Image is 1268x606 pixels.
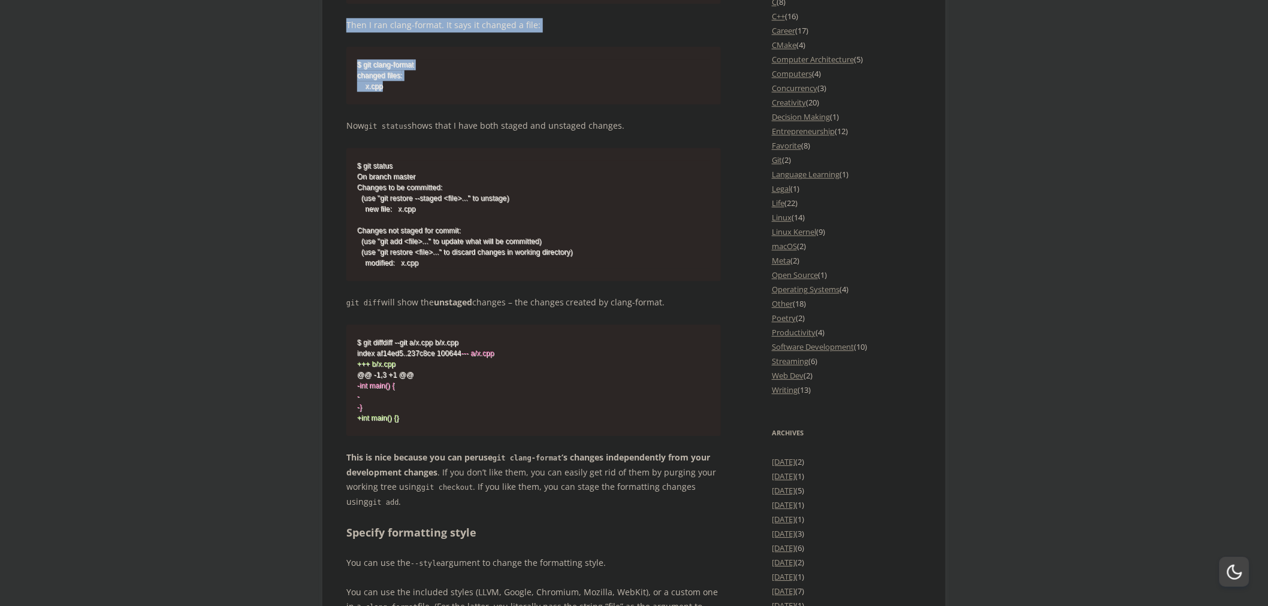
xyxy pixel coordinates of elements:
a: Entrepreneurship [772,126,835,137]
a: Creativity [772,97,806,108]
a: Language Learning [772,169,840,180]
a: [DATE] [772,471,795,481]
a: Poetry [772,313,796,323]
li: (5) [772,483,922,498]
a: Linux [772,212,792,223]
li: (2) [772,368,922,383]
li: (2) [772,311,922,325]
a: Decision Making [772,111,830,122]
li: (1) [772,268,922,282]
li: (4) [772,66,922,81]
code: git checkout [421,483,473,492]
span: @@ -1,3 +1 @@ [357,371,413,379]
li: (4) [772,282,922,296]
li: (1) [772,181,922,196]
li: (2) [772,239,922,253]
strong: unstaged [434,296,472,308]
code: git clang-format [493,454,562,462]
span: +++ b/x.cpp [357,360,396,368]
span: -int main() { [357,381,395,390]
h3: Archives [772,426,922,440]
code: git diff [346,299,381,307]
a: Concurrency [772,83,817,93]
a: Streaming [772,356,808,366]
li: (18) [772,296,922,311]
a: Software Development [772,341,854,352]
p: . If you don’t like them, you can easily get rid of them by purging your working tree using . If ... [346,450,721,510]
li: (7) [772,584,922,598]
a: C++ [772,11,785,22]
li: (2) [772,454,922,469]
span: +int main() {} [357,414,399,422]
a: Computer Architecture [772,54,854,65]
li: (3) [772,526,922,541]
a: macOS [772,241,797,252]
li: (3) [772,81,922,95]
a: Other [772,298,793,309]
li: (1) [772,512,922,526]
span: --- a/x.cpp [461,349,494,357]
li: (1) [772,569,922,584]
a: [DATE] [772,586,795,596]
li: (10) [772,340,922,354]
a: [DATE] [772,543,795,553]
a: Career [772,25,795,36]
p: You can use the argument to change the formatting style. [346,556,721,571]
a: [DATE] [772,557,795,568]
p: Then I ran clang-format. It says it changed a file: [346,18,721,32]
li: (4) [772,325,922,340]
li: (9) [772,225,922,239]
span: - [357,392,360,401]
li: (2) [772,153,922,167]
li: (6) [772,541,922,555]
a: Productivity [772,327,816,338]
a: Git [772,154,782,165]
code: --style [410,559,441,568]
code: git status [364,122,407,131]
li: (13) [772,383,922,397]
a: [DATE] [772,571,795,582]
li: (20) [772,95,922,110]
strong: This is nice because you can peruse ‘s changes independently from your development changes [346,452,711,478]
a: Writing [772,384,798,395]
li: (5) [772,52,922,66]
li: (8) [772,138,922,153]
a: Meta [772,255,790,266]
p: Now shows that I have both staged and unstaged changes. [346,119,721,134]
code: $ git clang-format changed files: x.cpp [357,59,710,92]
li: (16) [772,9,922,23]
a: Computers [772,68,812,79]
a: Operating Systems [772,284,840,295]
li: (1) [772,498,922,512]
code: $ git status On branch master Changes to be committed: (use "git restore --staged <file>..." to u... [357,160,710,268]
li: (14) [772,210,922,225]
a: Legal [772,183,790,194]
li: (17) [772,23,922,38]
a: CMake [772,40,796,50]
a: Linux Kernel [772,226,816,237]
p: will show the changes – the changes created by clang-format. [346,295,721,310]
span: $ git diff [357,338,383,347]
a: Open Source [772,269,818,280]
a: [DATE] [772,456,795,467]
li: (22) [772,196,922,210]
a: [DATE] [772,528,795,539]
li: (12) [772,124,922,138]
li: (1) [772,167,922,181]
li: (2) [772,555,922,569]
a: Web Dev [772,370,804,381]
li: (2) [772,253,922,268]
li: (1) [772,469,922,483]
a: [DATE] [772,514,795,525]
h2: Specify formatting style [346,524,721,541]
a: Favorite [772,140,801,151]
a: [DATE] [772,499,795,510]
li: (4) [772,38,922,52]
a: Life [772,198,784,208]
li: (1) [772,110,922,124]
code: git add [369,498,399,507]
code: diff --git a/x.cpp b/x.cpp index af14ed5..237c8ce 100644 [357,337,710,423]
a: [DATE] [772,485,795,496]
li: (6) [772,354,922,368]
span: -} [357,403,362,411]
